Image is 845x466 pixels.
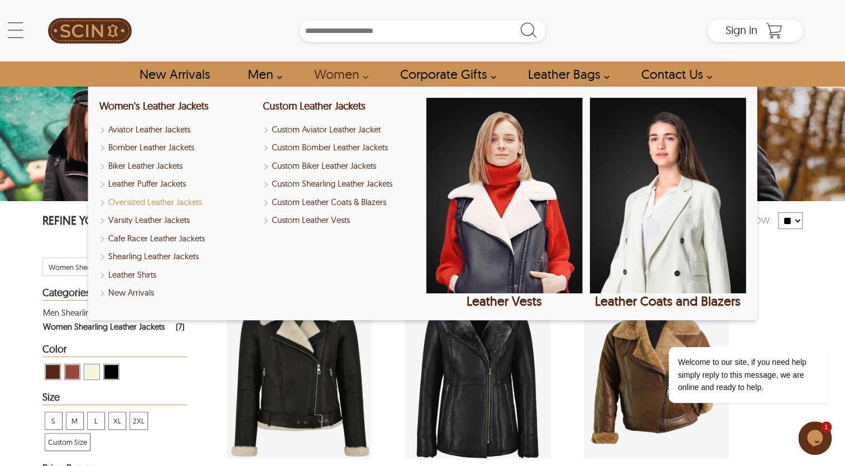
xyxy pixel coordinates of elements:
[88,412,104,429] span: L
[426,293,582,309] div: Leather Vests
[262,141,419,154] a: Shop Custom Bomber Leather Jackets
[43,320,184,334] a: Filter Women Shearling Leather Jackets
[262,214,419,227] a: Shop Custom Leather Vests
[99,141,255,154] a: Shop Women Bomber Leather Jackets
[99,232,255,245] a: Shop Women Cafe Racer Leather Jackets
[130,412,147,429] span: 2XL
[42,6,137,56] a: SCIN
[726,27,757,36] a: Sign in
[99,250,255,263] a: Shop Women Shearling Leather Jackets
[262,160,419,173] a: Shop Custom Biker Leather Jackets
[387,61,502,87] a: Shop Leather Corporate Gifts
[589,293,746,309] div: Leather Coats and Blazers
[103,364,119,380] div: View Black Women Shearling Leather Jackets
[99,178,255,191] a: Shop Leather Puffer Jackets
[127,61,222,87] a: Shop New Arrivals
[726,23,757,37] span: Sign in
[262,196,419,209] a: Shop Custom Leather Coats & Blazers
[99,287,255,299] a: Shop New Arrivals
[109,412,126,429] span: XL
[235,61,289,87] a: shop men's leather jackets
[798,421,834,455] iframe: chat widget
[589,98,746,293] img: Shop Leather Coats and Blazers
[43,306,184,320] a: Filter Men Shearling Leather Jackets
[84,364,100,380] div: View Beige Women Shearling Leather Jackets
[99,99,208,112] a: Shop Women Leather Jackets
[129,412,148,430] div: View 2XL Women Shearling Leather Jackets
[108,412,126,430] div: View XL Women Shearling Leather Jackets
[48,6,132,56] img: SCIN
[99,123,255,136] a: Shop Women Aviator Leather Jackets
[42,344,187,357] div: Heading Filter Women Shearling Leather Jackets by Color
[45,364,61,380] div: View Brown ( Brand Color ) Women Shearling Leather Jackets
[426,98,582,293] img: Shop Leather Vests
[633,246,834,416] iframe: chat widget
[262,123,419,136] a: Shop Custom Aviator Leather Jacket
[64,364,80,380] div: View Cognac Women Shearling Leather Jackets
[262,178,419,191] a: Shop Custom Shearling Leather Jackets
[45,433,90,451] div: View Custom Size Women Shearling Leather Jackets
[426,98,582,309] a: Shop Leather Vests
[262,99,365,112] a: Shop Custom Leather Jackets
[42,212,187,231] p: REFINE YOUR SEARCH
[43,306,152,320] div: Men Shearling Leather Jackets
[176,320,184,334] div: ( 7 )
[66,412,84,430] div: View M Women Shearling Leather Jackets
[763,22,785,39] a: Shopping Cart
[515,61,616,87] a: Shop Leather Bags
[45,412,62,429] span: S
[87,412,105,430] div: View L Women Shearling Leather Jackets
[45,434,90,450] span: Custom Size
[589,98,746,309] a: Shop Leather Coats and Blazers
[628,61,718,87] a: contact-us
[99,214,255,227] a: Shop Varsity Leather Jackets
[42,287,187,301] div: Heading Filter Women Shearling Leather Jackets by Categories
[99,269,255,282] a: Shop Leather Shirts
[99,196,255,209] a: Shop Oversized Leather Jackets
[66,412,83,429] span: M
[43,320,165,334] div: Women Shearling Leather Jackets
[49,263,154,272] span: Filter Women Shearling Leather Jackets
[99,160,255,173] a: Shop Women Biker Leather Jackets
[301,61,375,87] a: Shop Women Leather Jackets
[42,392,187,405] div: Heading Filter Women Shearling Leather Jackets by Size
[45,412,63,430] div: View S Women Shearling Leather Jackets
